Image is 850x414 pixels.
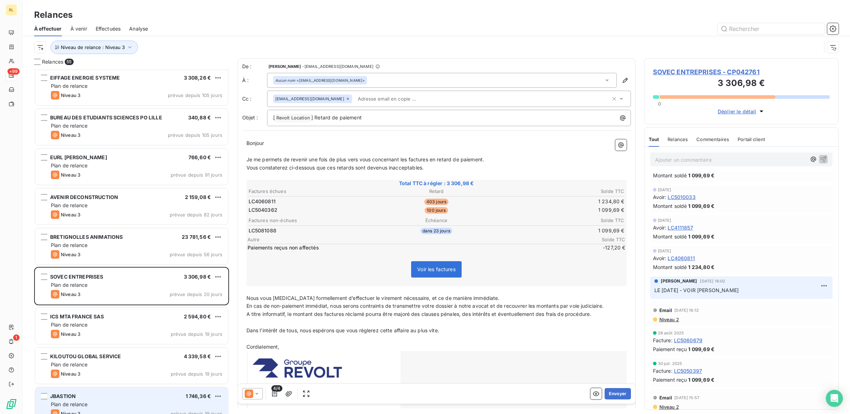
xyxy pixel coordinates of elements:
[275,114,311,122] span: Revolt Location
[184,75,211,81] span: 3 308,26 €
[50,114,162,120] span: BUREAU DES ETUDIANTS SCIENCES PO LILLE
[248,244,581,251] span: Paiements reçus non affectés
[500,198,625,205] td: 1 234,80 €
[61,172,80,178] span: Niveau 3
[51,83,87,89] span: Plan de relance
[654,287,739,293] span: LE [DATE] - VOIR [PERSON_NAME]
[184,353,211,359] span: 4 339,58 €
[718,108,756,115] span: Déplier le détail
[248,237,583,242] span: Autre
[61,132,80,138] span: Niveau 3
[51,322,87,328] span: Plan de relance
[688,263,714,271] span: 1 234,80 €
[659,395,673,400] span: Email
[659,307,673,313] span: Email
[500,217,625,224] th: Solde TTC
[246,295,500,301] span: Nous vous [MEDICAL_DATA] formellement d’effectuer le virement nécessaire, et ce de manière immédi...
[51,242,87,248] span: Plan de relance
[425,207,448,214] span: 100 jours
[424,199,448,205] span: 403 jours
[186,393,211,399] span: 1 746,36 €
[417,266,456,272] span: Voir les factures
[653,233,687,240] span: Montant soldé
[583,237,626,242] span: Solde TTC
[688,376,714,383] span: 1 099,69 €
[184,274,211,280] span: 3 306,98 €
[500,188,625,195] th: Solde TTC
[302,64,373,69] span: - [EMAIL_ADDRESS][DOMAIN_NAME]
[738,136,765,142] span: Portail client
[242,114,258,120] span: Objet :
[6,4,17,16] div: RL
[61,371,80,377] span: Niveau 3
[653,193,666,201] span: Avoir :
[653,224,666,231] span: Avoir :
[184,313,211,319] span: 2 594,80 €
[51,41,138,54] button: Niveau de relance : Niveau 3
[70,25,87,32] span: À venir
[170,212,222,217] span: prévue depuis 82 jours
[653,172,687,179] span: Montant soldé
[61,331,80,337] span: Niveau 3
[7,68,20,75] span: +99
[420,228,452,234] span: dans 23 jours
[688,202,714,210] span: 1 099,69 €
[659,404,679,410] span: Niveau 2
[246,165,424,171] span: Vous constaterez ci-dessous que ces retards sont devenus inacceptables.
[248,188,373,195] th: Factures échues
[275,97,344,101] span: [EMAIL_ADDRESS][DOMAIN_NAME]
[170,252,222,257] span: prévue depuis 56 jours
[168,132,222,138] span: prévue depuis 105 jours
[659,317,679,322] span: Niveau 2
[311,114,362,120] span: ] Retard de paiement
[51,282,87,288] span: Plan de relance
[275,78,295,83] em: Aucun nom
[688,345,714,353] span: 1 099,69 €
[171,331,222,337] span: prévue depuis 19 jours
[674,367,702,375] span: LC5050397
[50,393,76,399] span: JBASTION
[500,206,625,214] td: 1 099,69 €
[653,67,830,77] span: SOVEC ENTREPRISES - CP042761
[269,64,301,69] span: [PERSON_NAME]
[355,93,437,104] input: Adresse email en copie ...
[275,78,365,83] div: <[EMAIL_ADDRESS][DOMAIN_NAME]>
[688,233,714,240] span: 1 099,69 €
[248,227,373,235] td: LC5081088
[61,212,80,217] span: Niveau 3
[242,95,267,102] label: Cc :
[51,361,87,367] span: Plan de relance
[246,303,604,309] span: En cas de non-paiement immédiat, nous serons contraints de transmettre votre dossier à notre avoc...
[170,291,222,297] span: prévue depuis 20 jours
[653,202,687,210] span: Montant soldé
[246,327,439,333] span: Dans l’intérêt de tous, nous espérons que vous règlerez cette affaire au plus vite.
[653,337,673,344] span: Facture :
[668,224,693,231] span: LC4111857
[51,123,87,129] span: Plan de relance
[658,188,671,192] span: [DATE]
[658,249,671,253] span: [DATE]
[242,63,267,70] span: De :
[653,254,666,262] span: Avoir :
[249,206,277,214] span: LC5040362
[246,140,264,146] span: Bonjour
[171,172,222,178] span: prévue depuis 91 jours
[51,401,87,407] span: Plan de relance
[50,234,123,240] span: BRETIGNOLLES ANIMATIONS
[826,390,843,407] div: Open Intercom Messenger
[653,376,687,383] span: Paiement reçu
[13,334,20,341] span: 1
[50,154,107,160] span: EURL [PERSON_NAME]
[61,44,125,50] span: Niveau de relance : Niveau 3
[246,156,484,162] span: Je me permets de revenir une fois de plus vers vous concernant les factures en retard de paiement.
[248,180,626,187] span: Total TTC à régler : 3 306,98 €
[61,291,80,297] span: Niveau 3
[65,59,73,65] span: 55
[185,194,211,200] span: 2 159,08 €
[249,198,276,205] span: LC4060811
[242,77,267,84] label: À :
[649,136,659,142] span: Tout
[246,344,280,350] span: Cordialement,
[718,23,824,34] input: Rechercher
[653,367,673,375] span: Facture :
